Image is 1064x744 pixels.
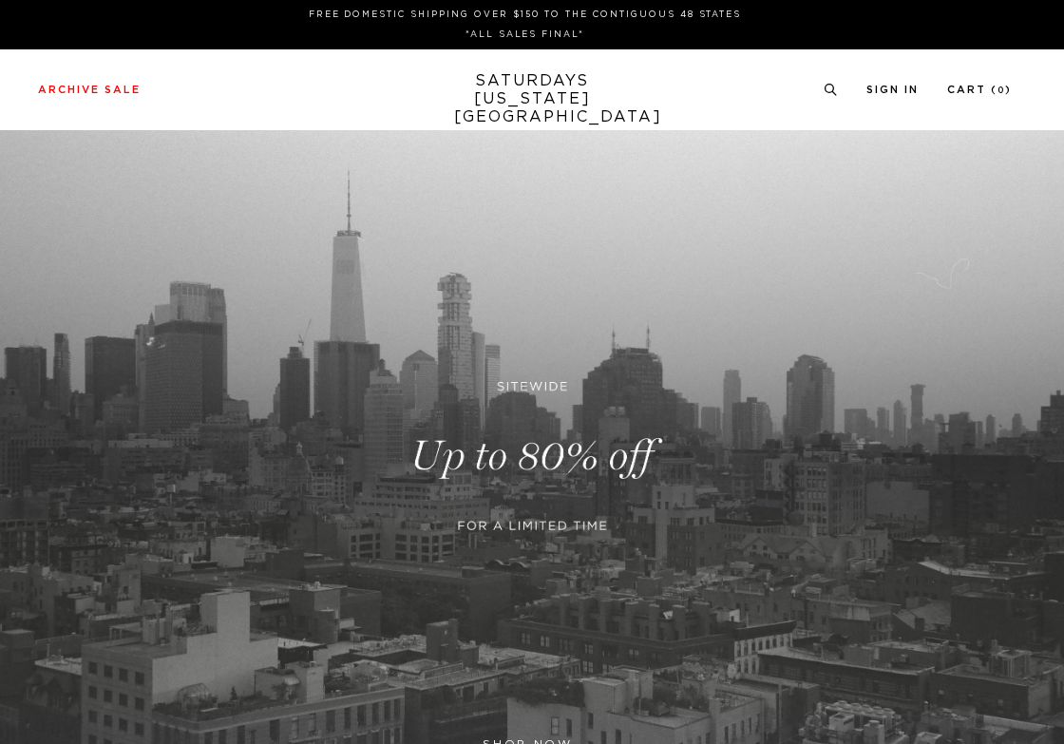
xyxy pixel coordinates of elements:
[46,28,1004,42] p: *ALL SALES FINAL*
[46,8,1004,22] p: FREE DOMESTIC SHIPPING OVER $150 TO THE CONTIGUOUS 48 STATES
[38,85,141,95] a: Archive Sale
[997,86,1005,95] small: 0
[947,85,1012,95] a: Cart (0)
[866,85,919,95] a: Sign In
[454,72,611,126] a: SATURDAYS[US_STATE][GEOGRAPHIC_DATA]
